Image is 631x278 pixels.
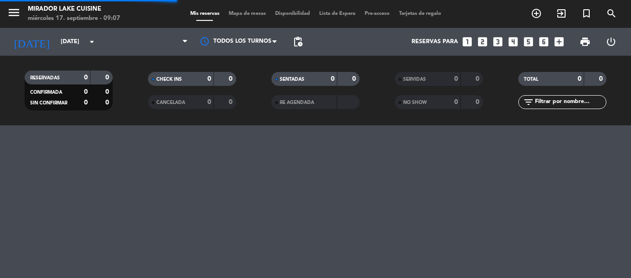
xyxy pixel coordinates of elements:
span: pending_actions [292,36,303,47]
strong: 0 [84,99,88,106]
span: Reservas para [412,39,458,45]
strong: 0 [352,76,358,82]
span: RE AGENDADA [280,100,314,105]
span: TOTAL [524,77,538,82]
span: RESERVADAS [30,76,60,80]
i: [DATE] [7,32,56,52]
strong: 0 [454,99,458,105]
strong: 0 [599,76,605,82]
div: miércoles 17. septiembre - 09:07 [28,14,120,23]
strong: 0 [105,99,111,106]
span: Tarjetas de regalo [394,11,446,16]
strong: 0 [331,76,335,82]
span: SIN CONFIRMAR [30,101,67,105]
span: SERVIDAS [403,77,426,82]
strong: 0 [229,76,234,82]
span: Mis reservas [186,11,224,16]
i: menu [7,6,21,19]
input: Filtrar por nombre... [534,97,606,107]
i: turned_in_not [581,8,592,19]
span: Mapa de mesas [224,11,270,16]
i: looks_5 [522,36,534,48]
i: looks_4 [507,36,519,48]
strong: 0 [207,76,211,82]
span: print [579,36,591,47]
i: looks_two [476,36,489,48]
span: SENTADAS [280,77,304,82]
strong: 0 [578,76,581,82]
span: CONFIRMADA [30,90,62,95]
i: looks_6 [538,36,550,48]
i: add_circle_outline [531,8,542,19]
span: Lista de Espera [315,11,360,16]
strong: 0 [84,74,88,81]
button: menu [7,6,21,23]
i: add_box [553,36,565,48]
strong: 0 [105,89,111,95]
span: Disponibilidad [270,11,315,16]
i: power_settings_new [605,36,617,47]
i: search [606,8,617,19]
i: looks_3 [492,36,504,48]
div: LOG OUT [598,28,624,56]
strong: 0 [207,99,211,105]
span: CHECK INS [156,77,182,82]
strong: 0 [105,74,111,81]
i: arrow_drop_down [86,36,97,47]
span: CANCELADA [156,100,185,105]
div: Mirador Lake Cuisine [28,5,120,14]
strong: 0 [476,76,481,82]
i: filter_list [523,97,534,108]
strong: 0 [476,99,481,105]
i: exit_to_app [556,8,567,19]
span: Pre-acceso [360,11,394,16]
i: looks_one [461,36,473,48]
strong: 0 [84,89,88,95]
strong: 0 [454,76,458,82]
strong: 0 [229,99,234,105]
span: NO SHOW [403,100,427,105]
